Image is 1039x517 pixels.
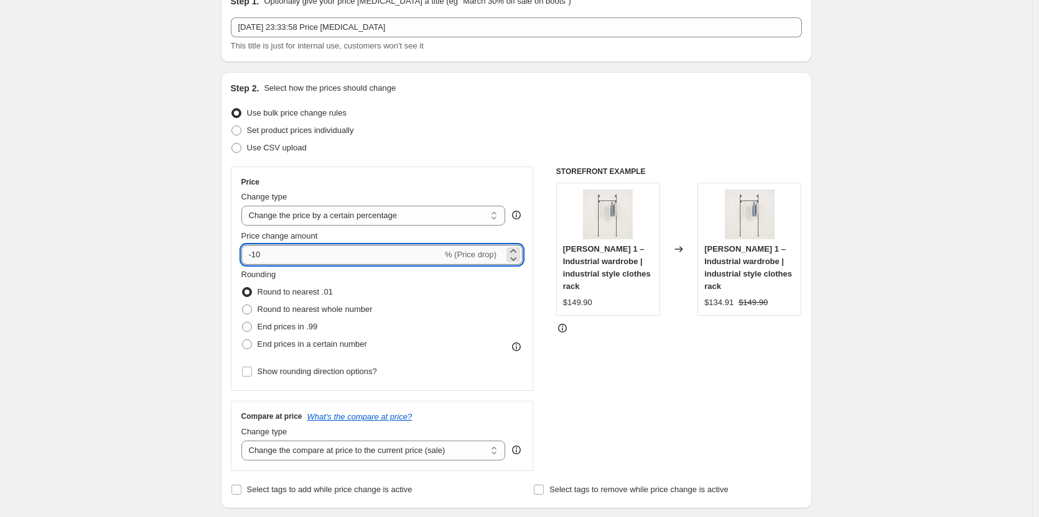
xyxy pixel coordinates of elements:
img: industrial-wardrobe-kim-1_80x.webp [583,190,633,239]
span: Select tags to add while price change is active [247,485,412,494]
div: help [510,209,523,221]
div: help [510,444,523,456]
span: Change type [241,427,287,436]
span: End prices in .99 [258,322,318,331]
span: Show rounding direction options? [258,367,377,376]
span: End prices in a certain number [258,339,367,349]
input: -15 [241,245,442,265]
strike: $149.90 [738,296,768,309]
div: $134.91 [704,296,734,309]
span: Round to nearest whole number [258,304,373,314]
p: Select how the prices should change [264,82,396,94]
span: Price change amount [241,231,318,240]
span: Change type [241,192,287,201]
span: Set product prices individually [247,126,354,135]
span: Use CSV upload [247,143,307,152]
input: 30% off holiday sale [231,17,802,37]
span: Rounding [241,270,276,279]
span: Round to nearest .01 [258,287,333,296]
button: What's the compare at price? [307,412,412,421]
h2: Step 2. [231,82,259,94]
h3: Compare at price [241,411,302,421]
span: [PERSON_NAME] 1 – Industrial wardrobe | industrial style clothes rack [563,244,651,291]
div: $149.90 [563,296,592,309]
img: industrial-wardrobe-kim-1_80x.webp [725,190,775,239]
span: This title is just for internal use, customers won't see it [231,41,424,50]
span: [PERSON_NAME] 1 – Industrial wardrobe | industrial style clothes rack [704,244,792,291]
span: Select tags to remove while price change is active [549,485,729,494]
span: % (Price drop) [445,250,496,259]
span: Use bulk price change rules [247,108,347,117]
h6: STOREFRONT EXAMPLE [556,167,802,176]
h3: Price [241,177,259,187]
